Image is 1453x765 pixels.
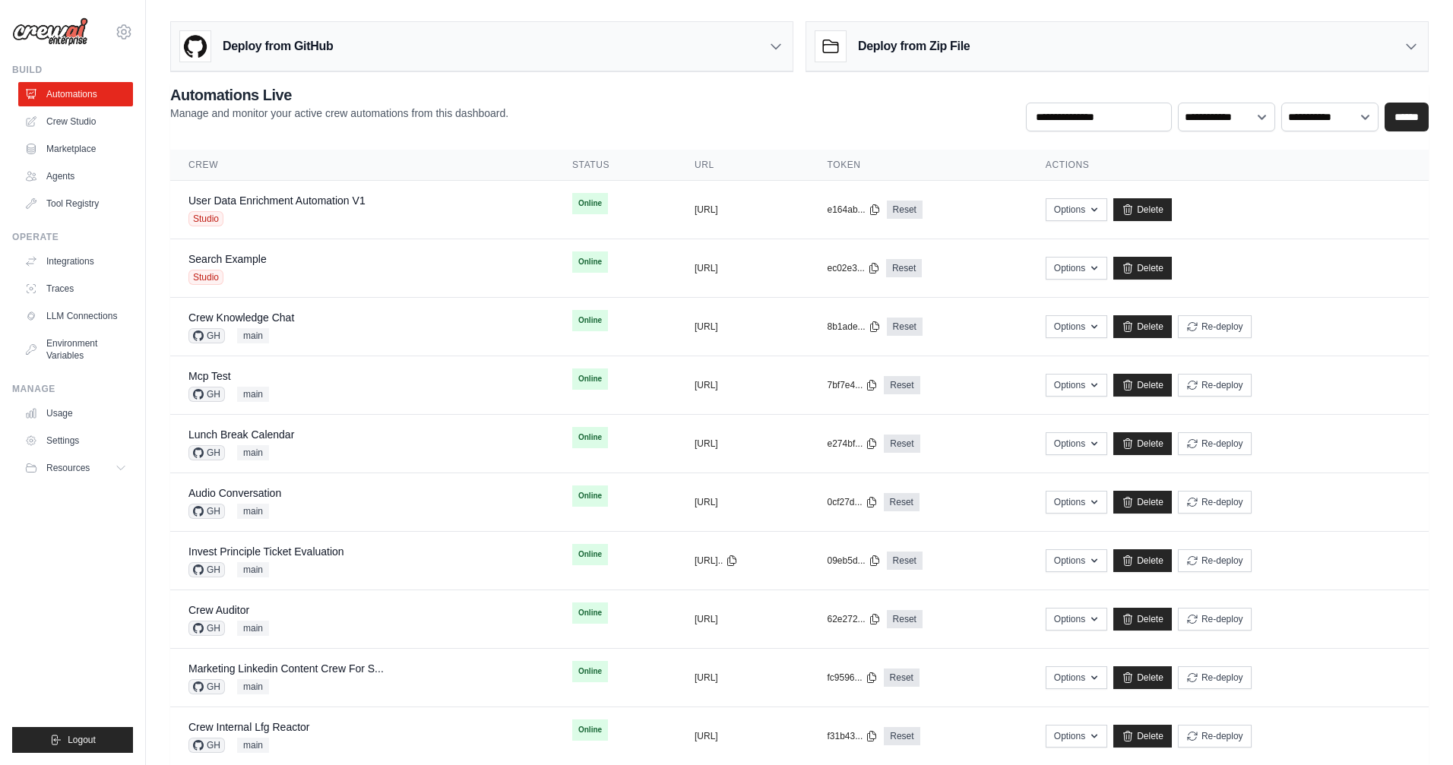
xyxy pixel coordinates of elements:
span: Online [572,602,608,624]
a: Marketplace [18,137,133,161]
span: Online [572,251,608,273]
button: Logout [12,727,133,753]
div: Manage [12,383,133,395]
a: Search Example [188,253,267,265]
span: main [237,621,269,636]
button: Re-deploy [1178,374,1252,397]
button: Options [1046,432,1107,455]
button: Options [1046,315,1107,338]
button: Options [1046,257,1107,280]
span: Online [572,193,608,214]
a: Delete [1113,549,1172,572]
button: Options [1046,725,1107,748]
button: 09eb5d... [828,555,881,567]
a: Environment Variables [18,331,133,368]
span: GH [188,679,225,694]
a: Integrations [18,249,133,273]
th: Status [554,150,676,181]
span: Online [572,368,608,390]
div: Build [12,64,133,76]
span: main [237,504,269,519]
th: URL [676,150,809,181]
a: Delete [1113,315,1172,338]
img: Logo [12,17,88,46]
span: GH [188,504,225,519]
a: Reset [884,727,920,745]
a: Reset [884,376,920,394]
button: Re-deploy [1178,608,1252,631]
a: Invest Principle Ticket Evaluation [188,545,344,558]
a: Reset [886,259,922,277]
a: Delete [1113,491,1172,514]
button: Options [1046,491,1107,514]
button: ec02e3... [828,262,880,274]
span: Studio [188,270,223,285]
img: GitHub Logo [180,31,211,62]
a: Reset [887,318,923,336]
span: Resources [46,462,90,474]
a: Reset [887,610,923,628]
span: main [237,445,269,460]
a: Settings [18,428,133,453]
th: Token [809,150,1027,181]
a: Delete [1113,432,1172,455]
span: Online [572,661,608,682]
button: Re-deploy [1178,315,1252,338]
button: 0cf27d... [828,496,878,508]
span: main [237,679,269,694]
button: Options [1046,374,1107,397]
a: User Data Enrichment Automation V1 [188,194,366,207]
span: main [237,328,269,343]
span: main [237,387,269,402]
a: Reset [887,552,923,570]
span: Online [572,310,608,331]
button: Resources [18,456,133,480]
span: main [237,738,269,753]
button: Re-deploy [1178,725,1252,748]
a: Reset [884,669,920,687]
a: Tool Registry [18,191,133,216]
div: Operate [12,231,133,243]
button: Options [1046,198,1107,221]
h2: Automations Live [170,84,508,106]
button: Options [1046,666,1107,689]
span: Online [572,719,608,741]
a: Automations [18,82,133,106]
a: Usage [18,401,133,425]
button: fc9596... [828,672,878,684]
button: Re-deploy [1178,549,1252,572]
button: Options [1046,549,1107,572]
a: Reset [884,435,920,453]
button: e164ab... [828,204,881,216]
a: Crew Internal Lfg Reactor [188,721,310,733]
th: Crew [170,150,554,181]
button: 8b1ade... [828,321,881,333]
span: GH [188,738,225,753]
span: Studio [188,211,223,226]
a: Crew Auditor [188,604,249,616]
a: Reset [887,201,923,219]
a: Delete [1113,608,1172,631]
th: Actions [1027,150,1429,181]
span: main [237,562,269,577]
span: Online [572,485,608,507]
button: Re-deploy [1178,491,1252,514]
span: GH [188,621,225,636]
span: GH [188,387,225,402]
span: GH [188,562,225,577]
a: Delete [1113,198,1172,221]
button: f31b43... [828,730,878,742]
span: Logout [68,734,96,746]
button: Re-deploy [1178,432,1252,455]
span: Online [572,427,608,448]
a: Audio Conversation [188,487,281,499]
span: GH [188,328,225,343]
a: Delete [1113,374,1172,397]
a: Lunch Break Calendar [188,428,294,441]
a: Reset [884,493,920,511]
button: 7bf7e4... [828,379,878,391]
h3: Deploy from Zip File [858,37,970,55]
a: Delete [1113,257,1172,280]
a: Crew Studio [18,109,133,134]
span: GH [188,445,225,460]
